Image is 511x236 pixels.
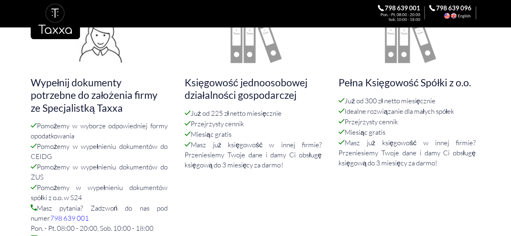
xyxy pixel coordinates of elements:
h4: Wypełnij dokumenty potrzebne do założenia firmy ze Specjalistką Taxxa [31,76,172,115]
p: Już od 225 zł netto miesięcznie Przejrzysty cennik Miesiąc gratis Masz już księgowość w innej fir... [185,108,326,170]
div: Zadzwoń do Księgowej. 798 639 001 [378,5,429,21]
p: Już od 300 zł netto miesięcznie Idealne rozwiązanie dla małych spółek Przejrzysty cennik Miesiąc ... [339,95,480,168]
h4: Księgowość jednoosobowej działalności gospodarczej [185,76,326,102]
h4: Pełna Księgowość Spółki z o.o. [339,76,480,90]
div: Call the Accountant. 798 639 096 [429,5,480,21]
a: 798 639 001 [50,214,89,222]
